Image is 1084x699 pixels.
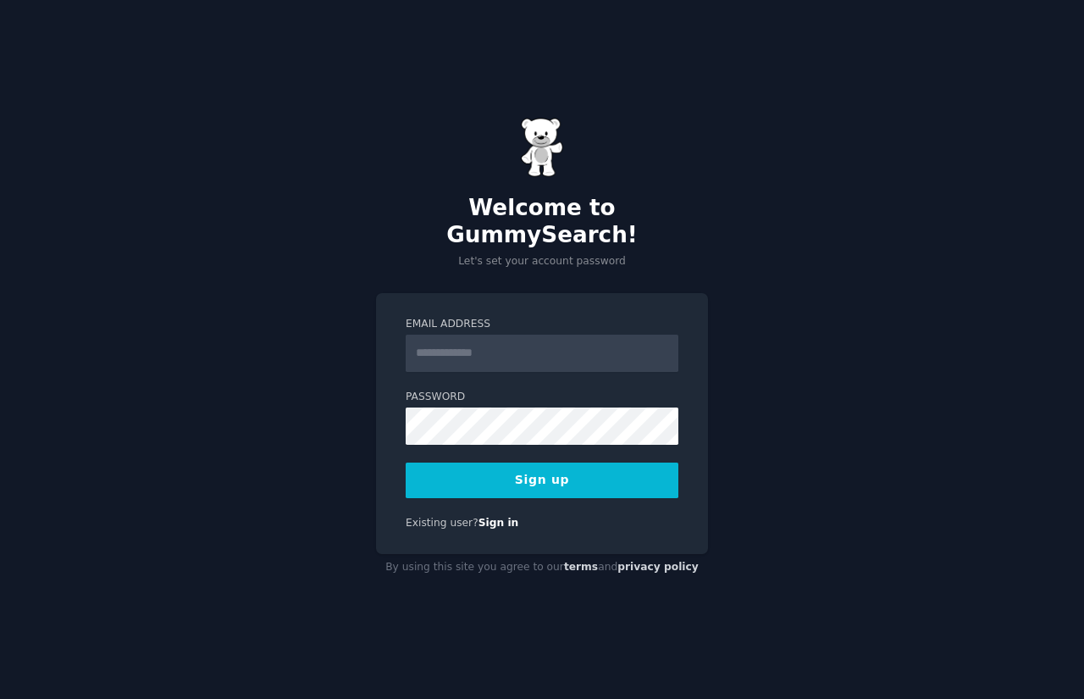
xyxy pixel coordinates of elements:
a: Sign in [478,517,519,529]
span: Existing user? [406,517,478,529]
p: Let's set your account password [376,254,708,269]
a: privacy policy [617,561,699,573]
img: Gummy Bear [521,118,563,177]
label: Email Address [406,317,678,332]
button: Sign up [406,463,678,498]
label: Password [406,390,678,405]
div: By using this site you agree to our and [376,554,708,581]
h2: Welcome to GummySearch! [376,195,708,248]
a: terms [564,561,598,573]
